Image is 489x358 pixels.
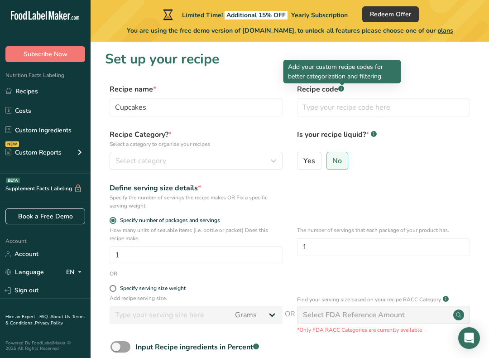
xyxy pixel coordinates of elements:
[50,314,72,320] a: About Us .
[285,309,295,334] span: OR
[288,62,397,81] p: Add your custom recipe codes for better categorization and filtering.
[110,98,283,116] input: Type your recipe name here
[362,6,419,22] button: Redeem Offer
[303,310,405,320] div: Select FDA Reference Amount
[370,10,411,19] span: Redeem Offer
[66,267,85,278] div: EN
[5,148,62,157] div: Custom Reports
[437,26,453,35] span: plans
[5,46,85,62] button: Subscribe Now
[458,327,480,349] div: Open Intercom Messenger
[297,326,470,334] p: *Only FDA RACC Categories are currently available
[297,84,470,95] label: Recipe code
[120,285,186,292] div: Specify serving size weight
[297,129,470,148] label: Is your recipe liquid?
[35,320,63,326] a: Privacy Policy
[110,294,283,302] p: Add recipe serving size.
[5,264,44,280] a: Language
[110,194,283,210] div: Specify the number of servings the recipe makes OR Fix a specific serving weight
[110,306,230,324] input: Type your serving size here
[116,217,220,224] span: Specify number of packages and servings
[332,156,342,165] span: No
[5,340,85,351] div: Powered By FoodLabelMaker © 2025 All Rights Reserved
[39,314,50,320] a: FAQ .
[110,183,283,194] div: Define serving size details
[161,9,348,20] div: Limited Time!
[110,152,283,170] button: Select category
[110,84,283,95] label: Recipe name
[5,314,85,326] a: Terms & Conditions .
[297,295,441,304] p: Find your serving size based on your recipe RACC Category
[297,226,470,234] p: The number of servings that each package of your product has.
[5,314,38,320] a: Hire an Expert .
[5,141,19,147] div: NEW
[105,49,475,69] h1: Set up your recipe
[5,208,85,224] a: Book a Free Demo
[110,140,283,148] p: Select a category to organize your recipes
[115,155,166,166] span: Select category
[135,342,259,353] div: Input Recipe ingredients in Percent
[24,49,67,59] span: Subscribe Now
[6,178,20,183] div: BETA
[127,26,453,35] span: You are using the free demo version of [DOMAIN_NAME], to unlock all features please choose one of...
[110,270,117,278] div: OR
[291,11,348,19] span: Yearly Subscription
[225,11,288,19] span: Additional 15% OFF
[110,129,283,148] label: Recipe Category?
[297,98,470,116] input: Type your recipe code here
[303,156,315,165] span: Yes
[110,226,283,242] p: How many units of sealable items (i.e. bottle or packet) Does this recipe make.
